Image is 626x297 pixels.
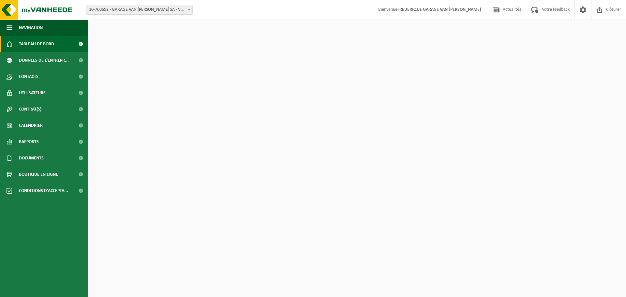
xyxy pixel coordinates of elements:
strong: FREDERIQUE GARAGE VAN [PERSON_NAME] [397,7,481,12]
span: Navigation [19,20,43,36]
span: Rapports [19,134,39,150]
span: 10-760692 - GARAGE VAN DONINCK SA - VERLAINE [86,5,192,14]
span: Conditions d'accepta... [19,183,68,199]
span: Boutique en ligne [19,166,58,183]
span: Calendrier [19,117,43,134]
span: Tableau de bord [19,36,54,52]
span: 10-760692 - GARAGE VAN DONINCK SA - VERLAINE [86,5,193,15]
span: Utilisateurs [19,85,46,101]
span: Contacts [19,68,38,85]
span: Documents [19,150,44,166]
span: Contrat(s) [19,101,41,117]
span: Données de l'entrepr... [19,52,69,68]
